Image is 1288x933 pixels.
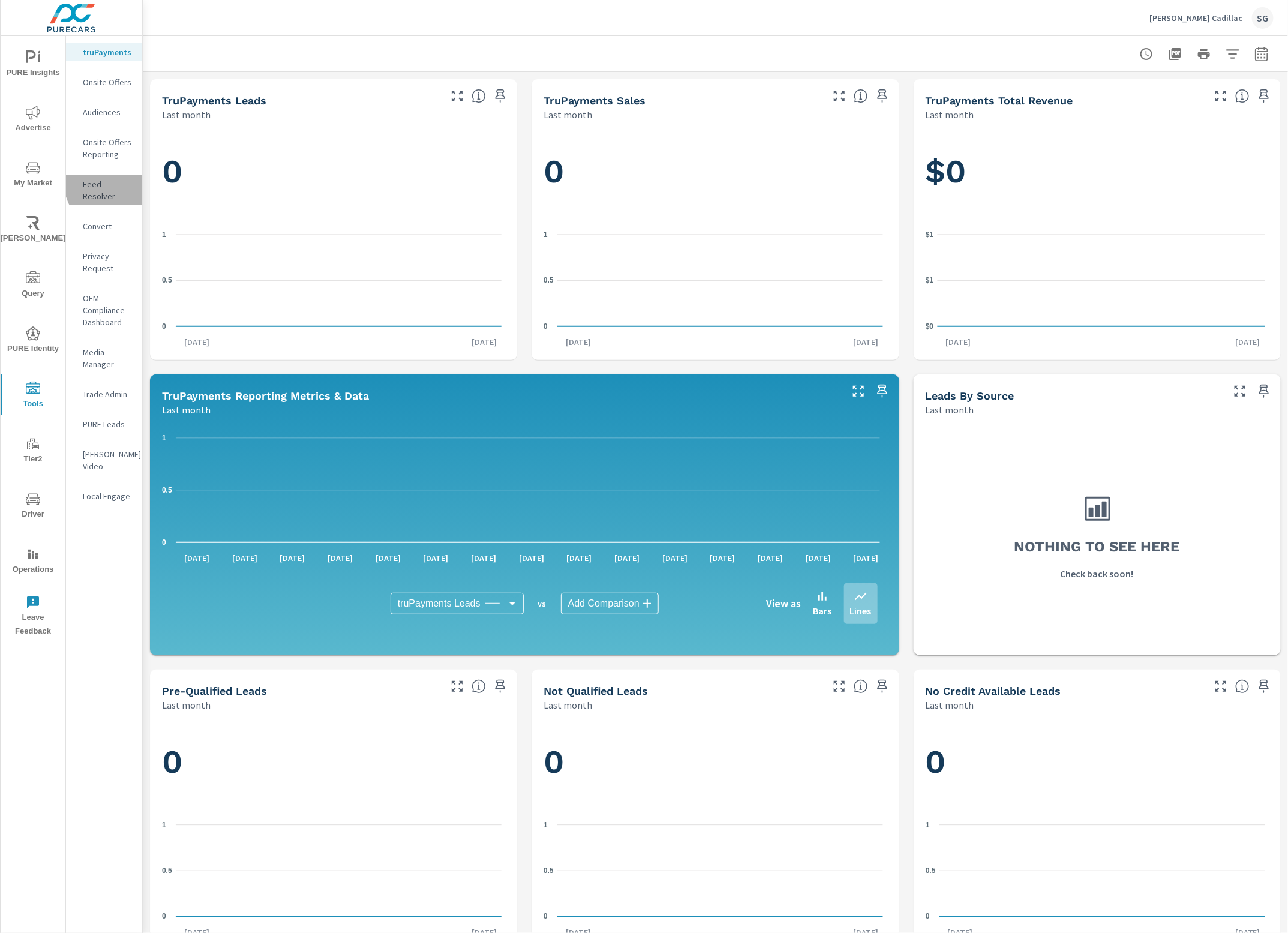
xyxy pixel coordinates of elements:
[1192,42,1216,66] button: Print Report
[1014,536,1180,557] h3: Nothing to see here
[544,698,592,712] p: Last month
[926,276,934,284] text: $1
[544,107,592,122] p: Last month
[1235,89,1250,103] span: Total revenue from sales matched to a truPayments lead. [Source: This data is sourced from the de...
[83,418,133,430] p: PURE Leads
[66,175,142,205] div: Feed Resolver
[813,604,832,618] p: Bars
[162,742,505,782] h1: 0
[463,552,505,564] p: [DATE]
[926,866,936,875] text: 0.5
[1254,382,1274,401] span: Save this to your personalized report
[83,220,133,232] p: Convert
[83,136,133,160] p: Onsite Offers Reporting
[4,161,62,190] span: My Market
[162,538,166,547] text: 0
[873,382,892,401] span: Save this to your personalized report
[367,552,409,564] p: [DATE]
[4,437,62,466] span: Tier2
[849,382,868,401] button: Make Fullscreen
[4,50,62,80] span: PURE Insights
[162,389,369,402] h5: truPayments Reporting Metrics & Data
[162,230,166,239] text: 1
[83,178,133,202] p: Feed Resolver
[66,385,142,403] div: Trade Admin
[66,445,142,475] div: [PERSON_NAME] Video
[4,271,62,301] span: Query
[1211,677,1230,696] button: Make Fullscreen
[544,913,548,921] text: 0
[1061,566,1134,581] p: Check back soon!
[463,336,505,348] p: [DATE]
[472,679,486,694] span: A basic review has been done and approved the credit worthiness of the lead by the configured cre...
[926,821,930,829] text: 1
[162,151,505,192] h1: 0
[83,388,133,400] p: Trade Admin
[1250,42,1274,66] button: Select Date Range
[1227,336,1269,348] p: [DATE]
[319,552,361,564] p: [DATE]
[873,86,892,106] span: Save this to your personalized report
[176,552,218,564] p: [DATE]
[398,598,481,610] span: truPayments Leads
[66,289,142,331] div: OEM Compliance Dashboard
[926,322,934,331] text: $0
[162,685,267,697] h5: Pre-Qualified Leads
[448,677,467,696] button: Make Fullscreen
[66,415,142,433] div: PURE Leads
[162,276,172,284] text: 0.5
[66,73,142,91] div: Onsite Offers
[926,389,1014,402] h5: Leads By Source
[83,106,133,118] p: Audiences
[66,487,142,505] div: Local Engage
[926,230,934,239] text: $1
[4,492,62,521] span: Driver
[767,598,801,610] h6: View as
[1252,7,1274,29] div: SG
[4,326,62,356] span: PURE Identity
[83,250,133,274] p: Privacy Request
[654,552,696,564] p: [DATE]
[1235,679,1250,694] span: A lead that has been submitted but has not gone through the credit application process.
[491,677,510,696] span: Save this to your personalized report
[162,434,166,442] text: 1
[83,76,133,88] p: Onsite Offers
[162,322,166,331] text: 0
[797,552,839,564] p: [DATE]
[162,913,166,921] text: 0
[4,547,62,577] span: Operations
[1254,86,1274,106] span: Save this to your personalized report
[544,322,548,331] text: 0
[544,276,554,284] text: 0.5
[544,151,887,192] h1: 0
[1254,677,1274,696] span: Save this to your personalized report
[4,216,62,245] span: [PERSON_NAME]
[926,107,974,122] p: Last month
[544,230,548,239] text: 1
[66,133,142,163] div: Onsite Offers Reporting
[66,343,142,373] div: Media Manager
[854,89,868,103] span: Number of sales matched to a truPayments lead. [Source: This data is sourced from the dealer's DM...
[511,552,553,564] p: [DATE]
[66,103,142,121] div: Audiences
[937,336,979,348] p: [DATE]
[1211,86,1230,106] button: Make Fullscreen
[702,552,744,564] p: [DATE]
[83,346,133,370] p: Media Manager
[749,552,791,564] p: [DATE]
[926,913,930,921] text: 0
[568,598,640,610] span: Add Comparison
[162,107,211,122] p: Last month
[926,94,1073,107] h5: truPayments Total Revenue
[873,677,892,696] span: Save this to your personalized report
[850,604,872,618] p: Lines
[176,336,218,348] p: [DATE]
[557,336,599,348] p: [DATE]
[544,94,645,107] h5: truPayments Sales
[271,552,313,564] p: [DATE]
[1149,13,1242,23] p: [PERSON_NAME] Cadillac
[162,486,172,494] text: 0.5
[83,292,133,328] p: OEM Compliance Dashboard
[162,821,166,829] text: 1
[544,821,548,829] text: 1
